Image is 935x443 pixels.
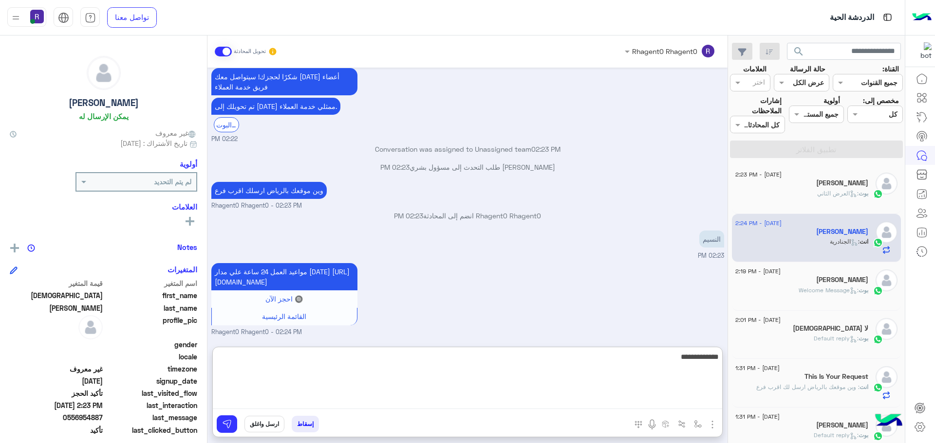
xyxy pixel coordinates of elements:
[10,278,103,288] span: قيمة المتغير
[214,117,239,132] div: الرجوع الى البوت
[10,244,19,252] img: add
[694,420,702,428] img: select flow
[816,228,868,236] h5: Mohammed Hassan
[816,179,868,187] h5: أنور الشمري
[662,420,670,428] img: create order
[27,244,35,252] img: notes
[155,128,197,138] span: غير معروف
[10,412,103,423] span: 0556954887
[79,112,129,121] h6: يمكن الإرسال له
[105,290,198,301] span: first_name
[699,230,724,248] p: 5/9/2025, 2:23 PM
[211,328,302,337] span: Rhagent0 Rhagent0 - 02:24 PM
[211,98,340,115] p: 5/9/2025, 2:22 PM
[646,419,658,430] img: send voice note
[873,286,883,296] img: WhatsApp
[58,12,69,23] img: tab
[234,48,266,55] small: تحويل المحادثة
[859,335,868,342] span: بوت
[10,376,103,386] span: 2025-09-05T11:17:05.013Z
[105,388,198,398] span: last_visited_flow
[168,265,197,274] h6: المتغيرات
[876,269,898,291] img: defaultAdmin.png
[860,238,868,245] span: انت
[105,315,198,337] span: profile_pic
[863,95,899,106] label: مخصص إلى:
[799,286,859,294] span: : Welcome Message
[105,303,198,313] span: last_name
[793,46,804,57] span: search
[674,416,690,432] button: Trigger scenario
[107,7,157,28] a: تواصل معنا
[814,431,859,439] span: : Default reply
[85,12,96,23] img: tab
[215,267,350,286] span: مواعيد العمل 24 ساعة علي مدار [DATE] [URL][DOMAIN_NAME]
[10,303,103,313] span: Hassan
[690,416,706,432] button: select flow
[817,190,859,197] span: : العرض الثاني
[735,364,780,372] span: [DATE] - 1:31 PM
[105,400,198,410] span: last_interaction
[814,335,859,342] span: : Default reply
[211,201,302,211] span: Rhagent0 Rhagent0 - 02:23 PM
[735,267,781,276] span: [DATE] - 2:19 PM
[30,10,44,23] img: userImage
[743,64,767,74] label: العلامات
[211,162,724,172] p: [PERSON_NAME] طلب التحدث إلى مسؤول بشري
[78,315,103,339] img: defaultAdmin.png
[635,421,642,428] img: make a call
[105,352,198,362] span: locale
[735,316,781,324] span: [DATE] - 2:01 PM
[873,189,883,199] img: WhatsApp
[876,318,898,340] img: defaultAdmin.png
[873,431,883,441] img: WhatsApp
[678,420,686,428] img: Trigger scenario
[211,144,724,154] p: Conversation was assigned to Unassigned team
[816,276,868,284] h5: بشیر احمد
[87,56,120,89] img: defaultAdmin.png
[830,11,874,24] p: الدردشة الحية
[211,182,327,199] p: 5/9/2025, 2:23 PM
[735,219,782,228] span: [DATE] - 2:24 PM
[859,286,868,294] span: بوت
[10,290,103,301] span: Mohammed
[873,238,883,248] img: WhatsApp
[531,145,561,153] span: 02:23 PM
[859,190,868,197] span: بوت
[211,211,724,221] p: Rhagent0 Rhagent0 انضم إلى المحادثة
[180,159,197,168] h6: أولوية
[823,95,840,106] label: أولوية
[859,431,868,439] span: بوت
[105,425,198,435] span: last_clicked_button
[10,12,22,24] img: profile
[10,364,103,374] span: غير معروف
[914,42,932,60] img: 322853014244696
[707,419,718,430] img: send attachment
[211,135,238,144] span: 02:22 PM
[380,163,410,171] span: 02:23 PM
[793,324,868,333] h5: لا اله الا الله
[105,339,198,350] span: gender
[730,95,782,116] label: إشارات الملاحظات
[105,364,198,374] span: timezone
[876,366,898,388] img: defaultAdmin.png
[10,352,103,362] span: null
[753,77,767,89] div: اختر
[860,383,868,390] span: انت
[730,141,903,158] button: تطبيق الفلاتر
[10,388,103,398] span: تأكيد الحجز
[756,383,860,390] span: وين موقعك بالرياض ارسل لك اقرب فرع
[698,252,724,259] span: 02:23 PM
[211,263,357,290] p: 5/9/2025, 2:24 PM
[876,173,898,195] img: defaultAdmin.png
[912,7,932,28] img: Logo
[244,416,284,432] button: ارسل واغلق
[222,419,232,429] img: send message
[10,425,103,435] span: تأكيد
[10,339,103,350] span: null
[735,170,782,179] span: [DATE] - 2:23 PM
[787,43,811,64] button: search
[262,312,306,320] span: القائمة الرئيسية
[881,11,894,23] img: tab
[873,383,883,392] img: WhatsApp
